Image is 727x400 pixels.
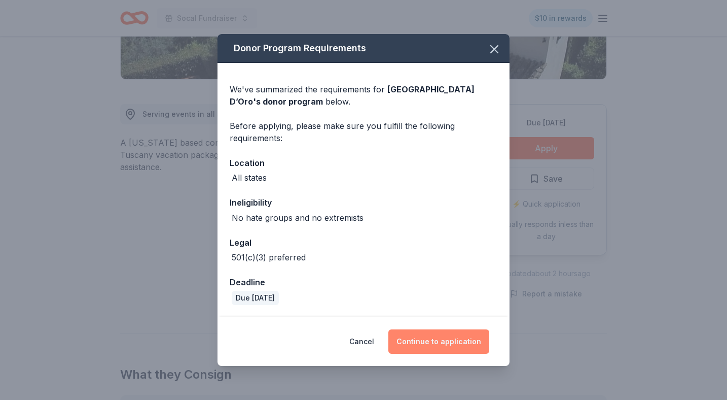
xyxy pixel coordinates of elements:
button: Continue to application [388,329,489,354]
div: Ineligibility [230,196,497,209]
div: All states [232,172,267,184]
div: Donor Program Requirements [217,34,510,63]
div: Location [230,156,497,170]
div: 501(c)(3) preferred [232,251,306,263]
div: Due [DATE] [232,291,279,305]
div: Legal [230,236,497,249]
div: Before applying, please make sure you fulfill the following requirements: [230,120,497,144]
div: Deadline [230,276,497,289]
button: Cancel [349,329,374,354]
div: We've summarized the requirements for below. [230,83,497,108]
div: No hate groups and no extremists [232,212,363,224]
